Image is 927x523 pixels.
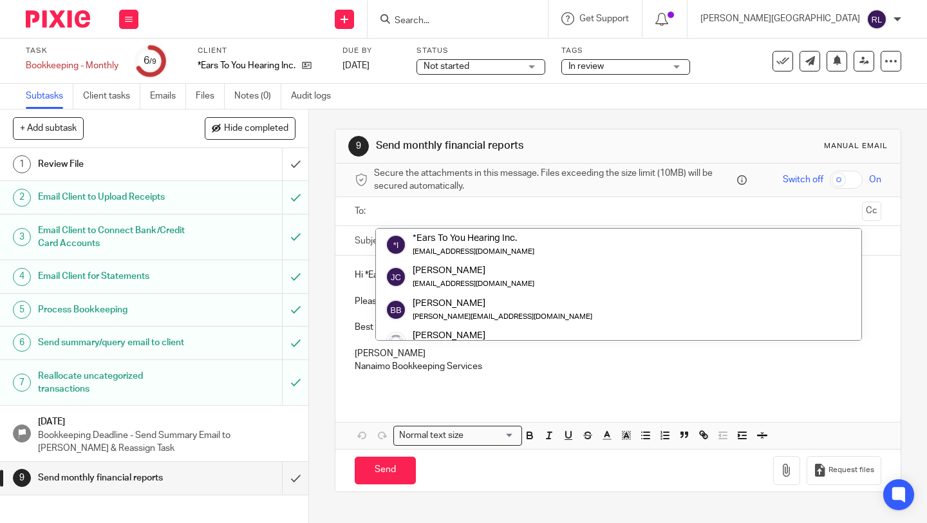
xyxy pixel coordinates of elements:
h1: Process Bookkeeping [38,300,192,319]
span: [DATE] [342,61,370,70]
div: Bookkeeping - Monthly [26,59,118,72]
div: 9 [348,136,369,157]
div: 4 [13,268,31,286]
div: 9 [13,469,31,487]
h1: Send monthly financial reports [38,468,192,488]
input: Search for option [468,429,514,442]
div: Manual email [824,141,888,151]
span: Get Support [579,14,629,23]
span: Not started [424,62,469,71]
p: [PERSON_NAME] [355,347,881,360]
small: [EMAIL_ADDRESS][DOMAIN_NAME] [413,248,534,255]
small: /9 [149,58,156,65]
div: 2 [13,189,31,207]
img: svg%3E [386,234,406,255]
img: Pixie [26,10,90,28]
small: [PERSON_NAME][EMAIL_ADDRESS][DOMAIN_NAME] [413,313,592,320]
input: Search [393,15,509,27]
h1: Email Client to Connect Bank/Credit Card Accounts [38,221,192,254]
p: Nanaimo Bookkeeping Services [355,360,881,373]
input: Send [355,457,416,484]
p: *Ears To You Hearing Inc. [198,59,295,72]
div: 1 [13,155,31,173]
span: In review [568,62,604,71]
h1: Review File [38,155,192,174]
span: Request files [829,465,874,475]
a: Emails [150,84,186,109]
label: To: [355,205,369,218]
button: Hide completed [205,117,295,139]
h1: Send summary/query email to client [38,333,192,352]
span: Normal text size [397,429,467,442]
div: 6 [144,53,156,68]
div: Search for option [393,426,522,446]
a: Files [196,84,225,109]
a: Subtasks [26,84,73,109]
label: Task [26,46,118,56]
a: Client tasks [83,84,140,109]
span: Hide completed [224,124,288,134]
div: *Ears To You Hearing Inc. [413,232,534,245]
div: 6 [13,334,31,352]
div: 7 [13,374,31,392]
span: On [869,173,881,186]
button: Request files [807,456,881,485]
img: svg%3E [386,267,406,287]
label: Status [417,46,545,56]
div: [PERSON_NAME] [413,296,592,309]
a: Notes (0) [234,84,281,109]
small: [EMAIL_ADDRESS][DOMAIN_NAME] [413,280,534,287]
img: Copy%20of%20Rockies%20accounting%20v3%20(1).png [386,332,406,352]
div: 3 [13,228,31,246]
div: [PERSON_NAME] [413,264,534,277]
img: svg%3E [866,9,887,30]
label: Subject: [355,234,388,247]
p: Best Regards, [355,321,881,334]
button: Cc [862,202,881,221]
h1: [DATE] [38,412,295,428]
h1: Send monthly financial reports [376,139,646,153]
p: [PERSON_NAME][GEOGRAPHIC_DATA] [700,12,860,25]
h1: Email Client for Statements [38,267,192,286]
button: + Add subtask [13,117,84,139]
div: [PERSON_NAME] [413,329,592,342]
p: Hi *Ears To You Hearing Inc. [355,269,881,281]
h1: Reallocate uncategorized transactions [38,366,192,399]
span: Secure the attachments in this message. Files exceeding the size limit (10MB) will be secured aut... [374,167,734,193]
label: Due by [342,46,400,56]
label: Tags [561,46,690,56]
div: 5 [13,301,31,319]
img: svg%3E [386,300,406,320]
p: Please see attached for your financials for last month, let us know if you have any questions or ... [355,295,881,308]
span: Switch off [783,173,823,186]
label: Client [198,46,326,56]
h1: Email Client to Upload Receipts [38,187,192,207]
a: Audit logs [291,84,341,109]
p: Bookkeeping Deadline - Send Summary Email to [PERSON_NAME] & Reassign Task [38,429,295,455]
